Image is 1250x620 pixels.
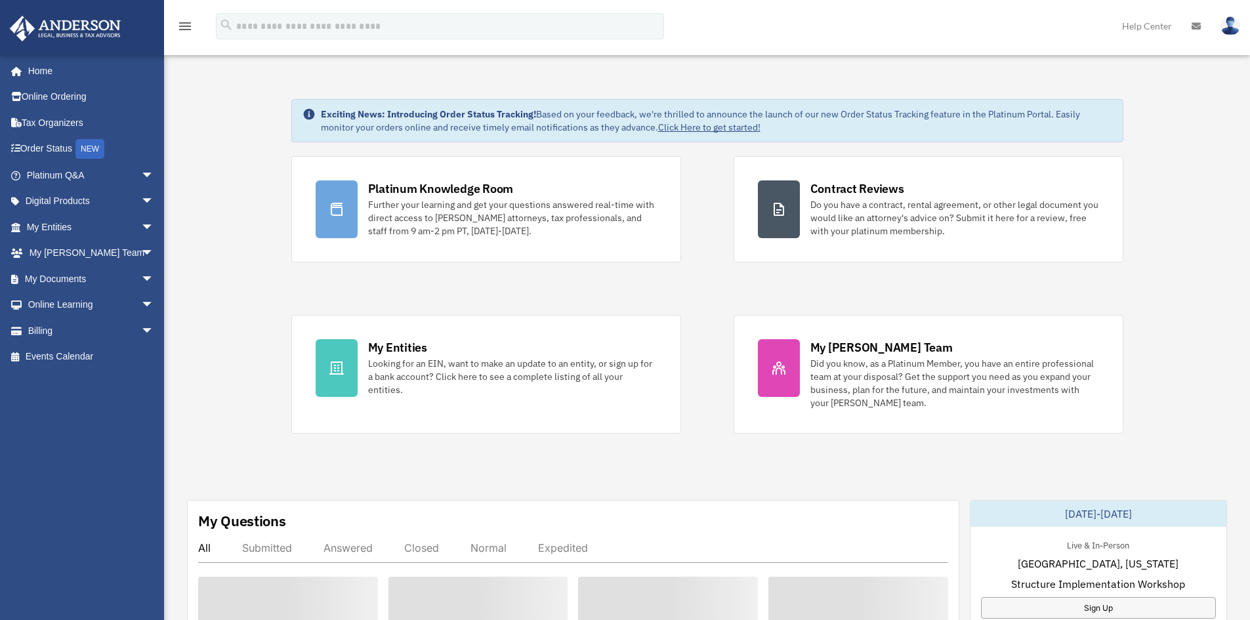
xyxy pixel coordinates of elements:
[141,162,167,189] span: arrow_drop_down
[658,121,760,133] a: Click Here to get started!
[219,18,234,32] i: search
[198,511,286,531] div: My Questions
[75,139,104,159] div: NEW
[9,266,174,292] a: My Documentsarrow_drop_down
[368,198,657,238] div: Further your learning and get your questions answered real-time with direct access to [PERSON_NAM...
[141,318,167,344] span: arrow_drop_down
[734,156,1123,262] a: Contract Reviews Do you have a contract, rental agreement, or other legal document you would like...
[9,162,174,188] a: Platinum Q&Aarrow_drop_down
[141,292,167,319] span: arrow_drop_down
[141,188,167,215] span: arrow_drop_down
[141,214,167,241] span: arrow_drop_down
[141,240,167,267] span: arrow_drop_down
[981,597,1216,619] a: Sign Up
[810,357,1099,409] div: Did you know, as a Platinum Member, you have an entire professional team at your disposal? Get th...
[9,188,174,215] a: Digital Productsarrow_drop_down
[810,198,1099,238] div: Do you have a contract, rental agreement, or other legal document you would like an attorney's ad...
[9,214,174,240] a: My Entitiesarrow_drop_down
[404,541,439,554] div: Closed
[810,339,953,356] div: My [PERSON_NAME] Team
[198,541,211,554] div: All
[9,58,167,84] a: Home
[538,541,588,554] div: Expedited
[6,16,125,41] img: Anderson Advisors Platinum Portal
[9,136,174,163] a: Order StatusNEW
[9,344,174,370] a: Events Calendar
[9,292,174,318] a: Online Learningarrow_drop_down
[9,84,174,110] a: Online Ordering
[321,108,1112,134] div: Based on your feedback, we're thrilled to announce the launch of our new Order Status Tracking fe...
[368,357,657,396] div: Looking for an EIN, want to make an update to an entity, or sign up for a bank account? Click her...
[810,180,904,197] div: Contract Reviews
[1018,556,1178,571] span: [GEOGRAPHIC_DATA], [US_STATE]
[9,318,174,344] a: Billingarrow_drop_down
[1056,537,1140,551] div: Live & In-Person
[368,180,514,197] div: Platinum Knowledge Room
[177,18,193,34] i: menu
[291,156,681,262] a: Platinum Knowledge Room Further your learning and get your questions answered real-time with dire...
[470,541,507,554] div: Normal
[970,501,1226,527] div: [DATE]-[DATE]
[291,315,681,434] a: My Entities Looking for an EIN, want to make an update to an entity, or sign up for a bank accoun...
[141,266,167,293] span: arrow_drop_down
[242,541,292,554] div: Submitted
[9,110,174,136] a: Tax Organizers
[177,23,193,34] a: menu
[9,240,174,266] a: My [PERSON_NAME] Teamarrow_drop_down
[734,315,1123,434] a: My [PERSON_NAME] Team Did you know, as a Platinum Member, you have an entire professional team at...
[321,108,536,120] strong: Exciting News: Introducing Order Status Tracking!
[323,541,373,554] div: Answered
[1220,16,1240,35] img: User Pic
[368,339,427,356] div: My Entities
[1011,576,1185,592] span: Structure Implementation Workshop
